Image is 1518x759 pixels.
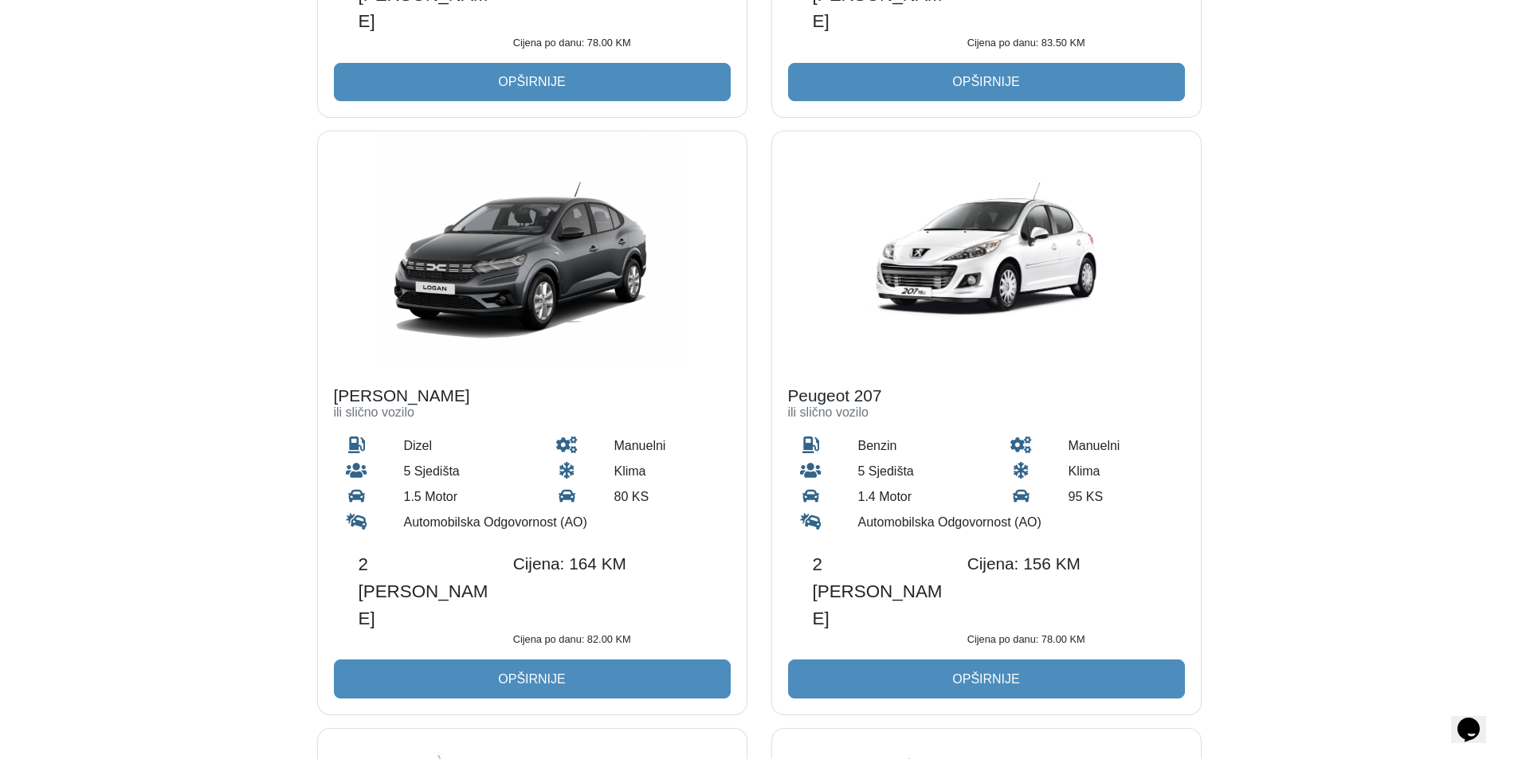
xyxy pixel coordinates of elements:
button: Opširnije [788,63,1185,101]
div: Cijena po danu: 82.00 KM [501,632,718,647]
div: Cijena po danu: 83.50 KM [955,35,1172,50]
button: Opširnije [334,63,731,101]
h6: ili slično vozilo [334,405,731,420]
iframe: chat widget [1451,695,1502,743]
h6: ili slično vozilo [788,405,1185,420]
div: Automobilska Odgovornost (AO) [392,510,743,535]
div: 2 [PERSON_NAME] [801,551,955,632]
div: 2 [PERSON_NAME] [347,551,501,632]
div: 95 KS [1056,484,1196,510]
a: Peugeot 207 Peugeot 207 ili slično vozilo benzin manuelni 5 Sjedišta Klima 1.4 Motor 95 KS Automo... [771,131,1202,714]
h4: Peugeot 207 [788,386,1185,406]
div: 5 Sjedišta [392,459,532,484]
div: 1.5 Motor [392,484,532,510]
div: Cijena po danu: 78.00 KM [501,35,718,50]
div: manuelni [602,433,742,459]
div: Cijena: 164 KM [501,551,718,632]
div: Klima [602,459,742,484]
img: Peugeot 207 [772,131,1201,370]
div: benzin [846,433,987,459]
div: manuelni [1056,433,1196,459]
div: Cijena po danu: 78.00 KM [955,632,1172,647]
div: Cijena: 156 KM [955,551,1172,632]
div: dizel [392,433,532,459]
a: Dacia Logan [PERSON_NAME] ili slično vozilo dizel manuelni 5 Sjedišta Klima 1.5 Motor 80 KS Autom... [317,131,747,714]
h4: [PERSON_NAME] [334,386,731,406]
div: Automobilska Odgovornost (AO) [846,510,1197,535]
div: Klima [1056,459,1196,484]
div: 5 Sjedišta [846,459,987,484]
div: 1.4 Motor [846,484,987,510]
button: Opširnije [788,659,1185,698]
img: Dacia Logan [318,131,747,370]
button: Opširnije [334,659,731,698]
div: 80 KS [602,484,742,510]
